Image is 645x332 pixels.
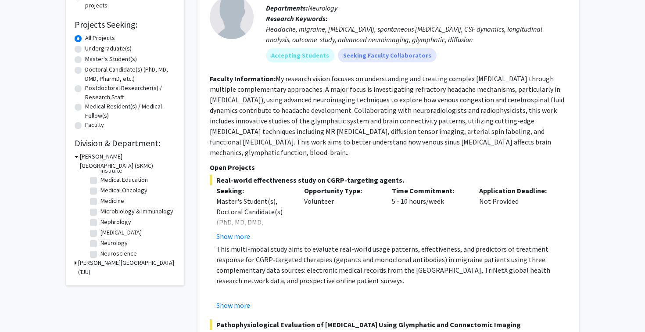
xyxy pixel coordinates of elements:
[85,83,176,102] label: Postdoctoral Researcher(s) / Research Staff
[85,44,132,53] label: Undergraduate(s)
[100,186,147,195] label: Medical Oncology
[75,19,176,30] h2: Projects Seeking:
[85,54,137,64] label: Master's Student(s)
[385,185,473,242] div: 5 - 10 hours/week
[266,24,567,45] div: Headache, migraine, [MEDICAL_DATA], spontaneous [MEDICAL_DATA], CSF dynamics, longitudinal analys...
[216,300,250,310] button: Show more
[479,185,554,196] p: Application Deadline:
[100,228,142,237] label: [MEDICAL_DATA]
[100,196,124,206] label: Medicine
[210,319,567,330] span: Pathophysiological Evaluation of [MEDICAL_DATA] Using Glymphatic and Connectomic Imaging
[85,33,115,43] label: All Projects
[216,196,291,259] div: Master's Student(s), Doctoral Candidate(s) (PhD, MD, DMD, PharmD, etc.), Medical Resident(s) / Me...
[78,258,176,277] h3: [PERSON_NAME][GEOGRAPHIC_DATA] (TJU)
[216,185,291,196] p: Seeking:
[210,74,564,157] fg-read-more: My research vision focuses on understanding and treating complex [MEDICAL_DATA] through multiple ...
[7,292,37,325] iframe: Chat
[85,65,176,83] label: Doctoral Candidate(s) (PhD, MD, DMD, PharmD, etc.)
[297,185,385,242] div: Volunteer
[216,231,250,242] button: Show more
[85,102,176,120] label: Medical Resident(s) / Medical Fellow(s)
[100,217,131,227] label: Nephrology
[216,244,567,286] p: This multi-modal study aims to evaluate real-world usage patterns, effectiveness, and predictors ...
[85,120,104,130] label: Faculty
[100,175,148,184] label: Medical Education
[308,4,337,12] span: Neurology
[210,175,567,185] span: Real-world effectiveness study on CGRP-targeting agents.
[338,48,437,62] mat-chip: Seeking Faculty Collaborators
[210,162,567,173] p: Open Projects
[266,48,334,62] mat-chip: Accepting Students
[100,249,137,258] label: Neuroscience
[210,74,276,83] b: Faculty Information:
[100,238,128,248] label: Neurology
[304,185,379,196] p: Opportunity Type:
[100,207,173,216] label: Microbiology & Immunology
[80,152,176,170] h3: [PERSON_NAME][GEOGRAPHIC_DATA] (SKMC)
[266,14,328,23] b: Research Keywords:
[392,185,466,196] p: Time Commitment:
[75,138,176,148] h2: Division & Department:
[266,4,308,12] b: Departments:
[473,185,560,242] div: Not Provided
